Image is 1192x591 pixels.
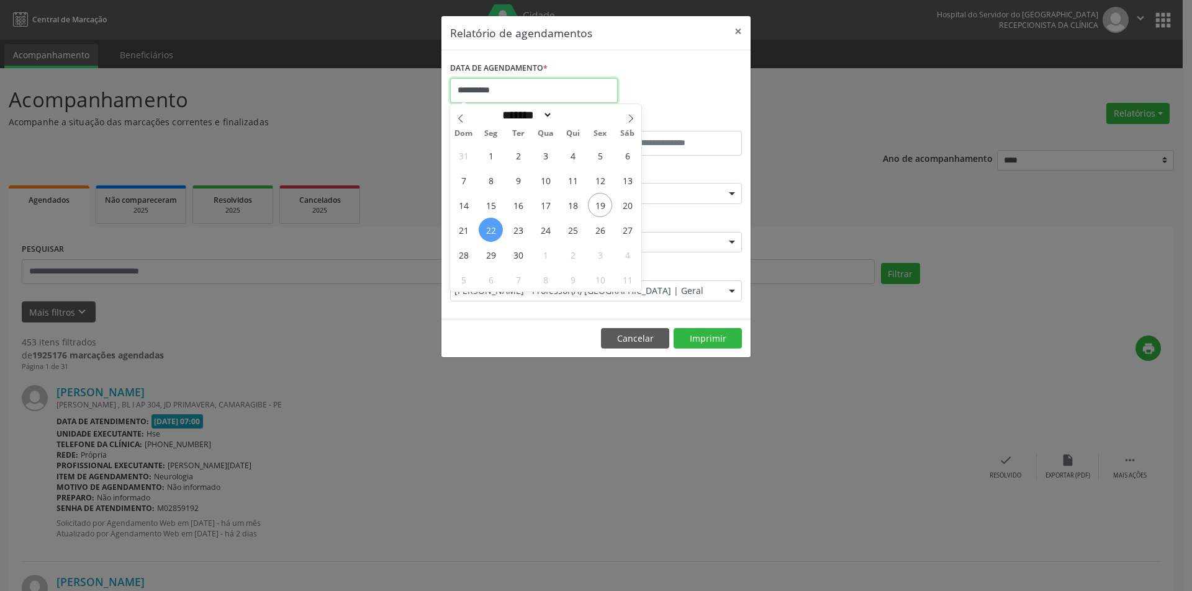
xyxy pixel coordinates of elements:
[477,130,505,138] span: Seg
[561,193,585,217] span: Setembro 18, 2025
[561,242,585,267] span: Outubro 2, 2025
[533,242,558,267] span: Outubro 1, 2025
[451,143,476,167] span: Agosto 31, 2025
[559,130,587,138] span: Qui
[588,242,612,267] span: Outubro 3, 2025
[479,267,503,291] span: Outubro 6, 2025
[615,193,639,217] span: Setembro 20, 2025
[615,218,639,242] span: Setembro 27, 2025
[451,267,476,291] span: Outubro 5, 2025
[479,193,503,217] span: Setembro 15, 2025
[506,242,530,267] span: Setembro 30, 2025
[479,218,503,242] span: Setembro 22, 2025
[506,168,530,192] span: Setembro 9, 2025
[726,16,751,47] button: Close
[451,168,476,192] span: Setembro 7, 2025
[561,218,585,242] span: Setembro 25, 2025
[588,267,612,291] span: Outubro 10, 2025
[506,193,530,217] span: Setembro 16, 2025
[479,143,503,167] span: Setembro 1, 2025
[674,328,742,349] button: Imprimir
[506,218,530,242] span: Setembro 23, 2025
[505,130,532,138] span: Ter
[533,143,558,167] span: Setembro 3, 2025
[615,242,639,267] span: Outubro 4, 2025
[561,143,585,167] span: Setembro 4, 2025
[450,130,477,138] span: Dom
[561,267,585,291] span: Outubro 9, 2025
[561,168,585,192] span: Setembro 11, 2025
[506,143,530,167] span: Setembro 2, 2025
[588,193,612,217] span: Setembro 19, 2025
[588,218,612,242] span: Setembro 26, 2025
[451,242,476,267] span: Setembro 28, 2025
[498,109,553,122] select: Month
[601,328,669,349] button: Cancelar
[533,267,558,291] span: Outubro 8, 2025
[451,218,476,242] span: Setembro 21, 2025
[533,168,558,192] span: Setembro 10, 2025
[615,143,639,167] span: Setembro 6, 2025
[588,168,612,192] span: Setembro 12, 2025
[615,168,639,192] span: Setembro 13, 2025
[479,242,503,267] span: Setembro 29, 2025
[506,267,530,291] span: Outubro 7, 2025
[614,130,641,138] span: Sáb
[615,267,639,291] span: Outubro 11, 2025
[479,168,503,192] span: Setembro 8, 2025
[533,218,558,242] span: Setembro 24, 2025
[599,112,742,131] label: ATÉ
[451,193,476,217] span: Setembro 14, 2025
[588,143,612,167] span: Setembro 5, 2025
[587,130,614,138] span: Sex
[450,59,548,78] label: DATA DE AGENDAMENTO
[553,109,594,122] input: Year
[532,130,559,138] span: Qua
[533,193,558,217] span: Setembro 17, 2025
[450,25,592,41] h5: Relatório de agendamentos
